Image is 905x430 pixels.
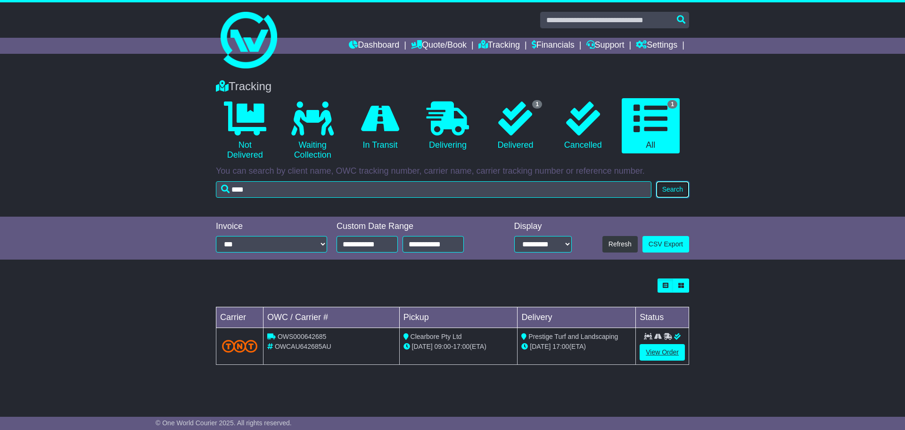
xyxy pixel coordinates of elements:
div: Invoice [216,221,327,232]
td: Status [636,307,689,328]
a: Support [586,38,625,54]
span: Clearbore Pty Ltd [411,333,462,340]
span: 1 [532,100,542,109]
div: Display [514,221,572,232]
td: Pickup [399,307,518,328]
span: OWCAU642685AU [275,343,331,350]
span: [DATE] [412,343,433,350]
a: 1 Delivered [486,98,544,154]
button: Refresh [602,236,638,253]
a: View Order [640,344,685,361]
a: Financials [532,38,575,54]
td: OWC / Carrier # [263,307,400,328]
p: You can search by client name, OWC tracking number, carrier name, carrier tracking number or refe... [216,166,689,177]
div: Tracking [211,80,694,93]
span: 1 [667,100,677,109]
td: Carrier [216,307,263,328]
img: TNT_Domestic.png [222,340,257,353]
a: Tracking [478,38,520,54]
span: Prestige Turf and Landscaping [528,333,618,340]
a: CSV Export [642,236,689,253]
a: In Transit [351,98,409,154]
span: © One World Courier 2025. All rights reserved. [156,419,292,427]
a: 1 All [622,98,680,154]
a: Cancelled [554,98,612,154]
a: Waiting Collection [283,98,341,164]
span: 09:00 [435,343,451,350]
div: Custom Date Range [337,221,488,232]
span: [DATE] [530,343,551,350]
div: (ETA) [521,342,632,352]
a: Settings [636,38,677,54]
a: Quote/Book [411,38,467,54]
a: Dashboard [349,38,399,54]
a: Not Delivered [216,98,274,164]
button: Search [656,181,689,198]
td: Delivery [518,307,636,328]
span: 17:00 [453,343,469,350]
div: - (ETA) [403,342,514,352]
span: 17:00 [552,343,569,350]
a: Delivering [419,98,477,154]
span: OWS000642685 [278,333,327,340]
